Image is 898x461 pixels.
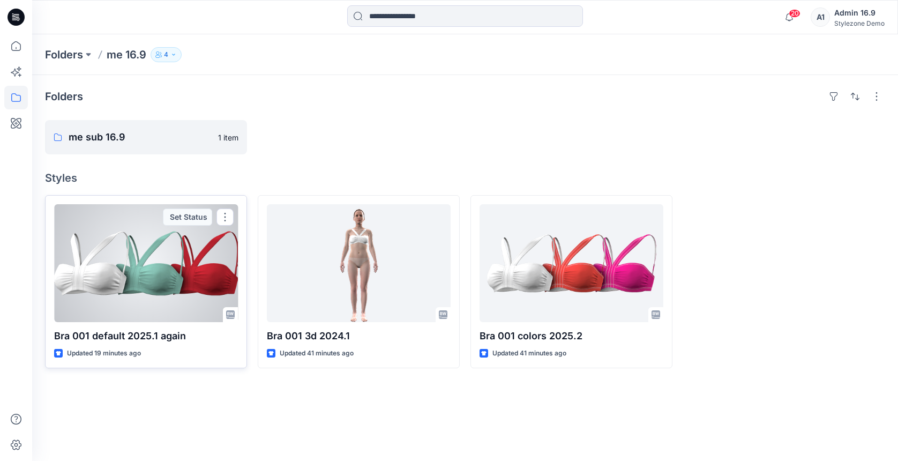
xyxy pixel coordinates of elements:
[480,204,663,322] a: Bra 001 colors 2025.2
[151,47,182,62] button: 4
[280,348,354,359] p: Updated 41 minutes ago
[492,348,566,359] p: Updated 41 minutes ago
[45,172,885,184] h4: Styles
[164,49,168,61] p: 4
[54,204,238,322] a: Bra 001 default 2025.1 again
[67,348,141,359] p: Updated 19 minutes ago
[69,130,212,145] p: me sub 16.9
[45,90,83,103] h4: Folders
[218,132,238,143] p: 1 item
[267,329,451,344] p: Bra 001 3d 2024.1
[54,329,238,344] p: Bra 001 default 2025.1 again
[834,19,885,27] div: Stylezone Demo
[45,47,83,62] a: Folders
[267,204,451,322] a: Bra 001 3d 2024.1
[45,120,247,154] a: me sub 16.91 item
[789,9,800,18] span: 20
[107,47,146,62] p: me 16.9
[811,8,830,27] div: A1
[480,329,663,344] p: Bra 001 colors 2025.2
[834,6,885,19] div: Admin 16.9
